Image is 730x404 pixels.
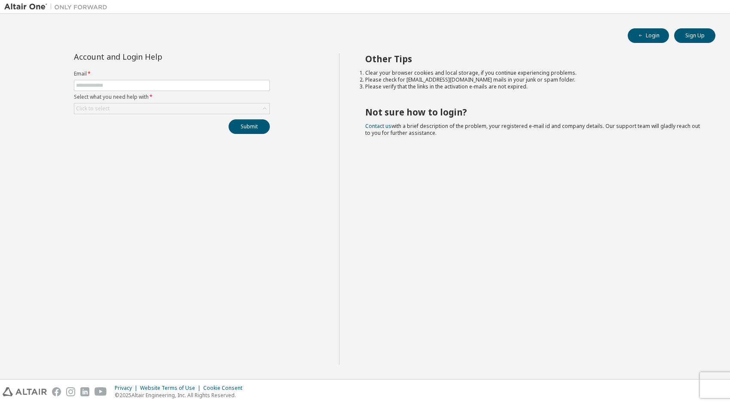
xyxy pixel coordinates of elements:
a: Contact us [365,122,391,130]
img: altair_logo.svg [3,387,47,396]
img: instagram.svg [66,387,75,396]
button: Submit [229,119,270,134]
h2: Not sure how to login? [365,106,700,118]
span: with a brief description of the problem, your registered e-mail id and company details. Our suppo... [365,122,700,137]
div: Click to select [74,103,269,114]
li: Please verify that the links in the activation e-mails are not expired. [365,83,700,90]
div: Privacy [115,385,140,392]
img: youtube.svg [95,387,107,396]
label: Email [74,70,270,77]
p: © 2025 Altair Engineering, Inc. All Rights Reserved. [115,392,247,399]
button: Sign Up [674,28,715,43]
div: Website Terms of Use [140,385,203,392]
h2: Other Tips [365,53,700,64]
img: Altair One [4,3,112,11]
div: Account and Login Help [74,53,231,60]
div: Cookie Consent [203,385,247,392]
img: linkedin.svg [80,387,89,396]
img: facebook.svg [52,387,61,396]
li: Clear your browser cookies and local storage, if you continue experiencing problems. [365,70,700,76]
label: Select what you need help with [74,94,270,100]
li: Please check for [EMAIL_ADDRESS][DOMAIN_NAME] mails in your junk or spam folder. [365,76,700,83]
button: Login [628,28,669,43]
div: Click to select [76,105,110,112]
